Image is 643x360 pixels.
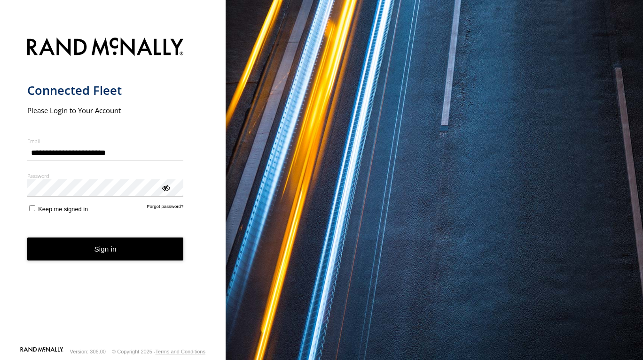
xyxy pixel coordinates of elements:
[27,172,184,179] label: Password
[38,206,88,213] span: Keep me signed in
[156,349,205,354] a: Terms and Conditions
[27,237,184,260] button: Sign in
[161,183,170,192] div: ViewPassword
[70,349,106,354] div: Version: 306.00
[112,349,205,354] div: © Copyright 2025 -
[27,36,184,60] img: Rand McNally
[20,347,63,356] a: Visit our Website
[27,106,184,115] h2: Please Login to Your Account
[27,138,184,145] label: Email
[29,205,35,211] input: Keep me signed in
[147,204,184,213] a: Forgot password?
[27,32,199,346] form: main
[27,83,184,98] h1: Connected Fleet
